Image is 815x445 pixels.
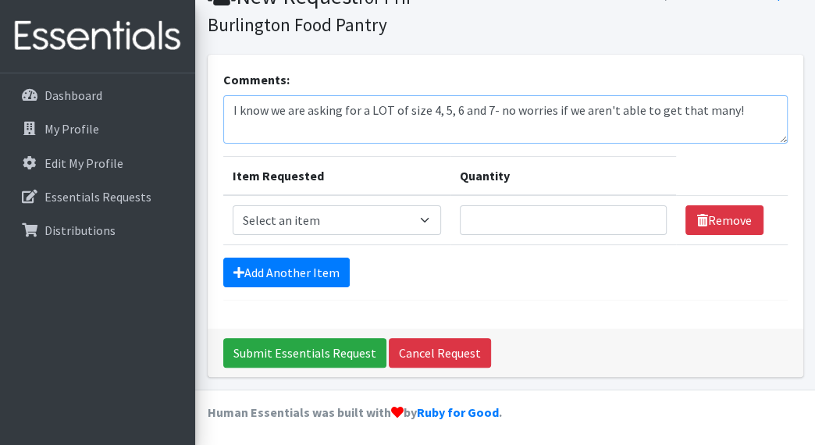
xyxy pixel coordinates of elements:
[685,205,763,235] a: Remove
[6,181,189,212] a: Essentials Requests
[208,404,502,420] strong: Human Essentials was built with by .
[223,338,386,368] input: Submit Essentials Request
[44,87,102,103] p: Dashboard
[450,157,676,196] th: Quantity
[44,222,116,238] p: Distributions
[417,404,499,420] a: Ruby for Good
[6,113,189,144] a: My Profile
[44,155,123,171] p: Edit My Profile
[223,258,350,287] a: Add Another Item
[6,148,189,179] a: Edit My Profile
[223,70,290,89] label: Comments:
[223,157,450,196] th: Item Requested
[6,80,189,111] a: Dashboard
[6,215,189,246] a: Distributions
[6,10,189,62] img: HumanEssentials
[44,189,151,205] p: Essentials Requests
[389,338,491,368] a: Cancel Request
[44,121,99,137] p: My Profile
